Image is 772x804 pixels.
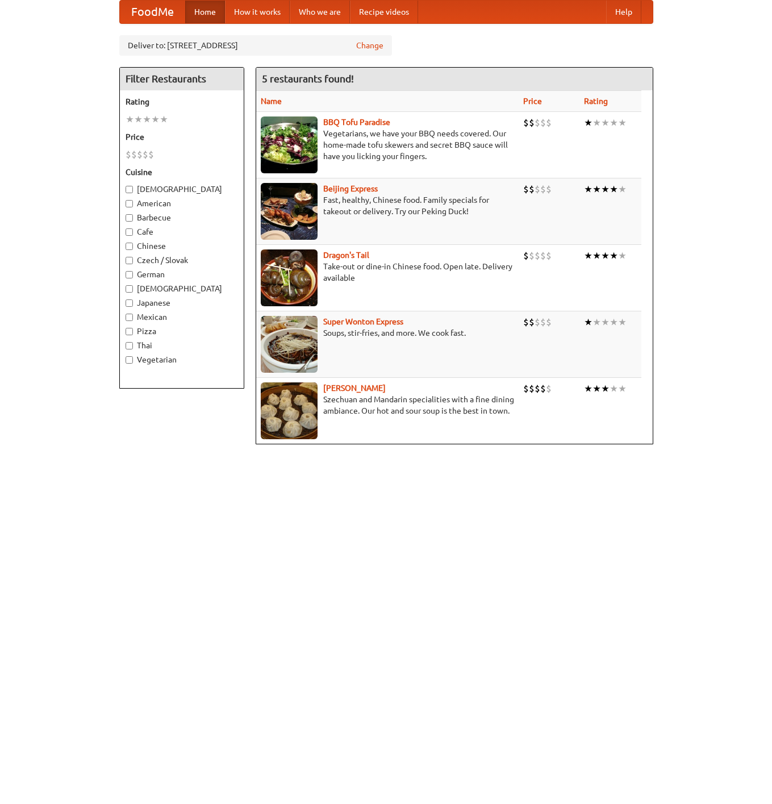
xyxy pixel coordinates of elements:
[261,261,515,284] p: Take-out or dine-in Chinese food. Open late. Delivery available
[535,382,540,395] li: $
[323,317,403,326] a: Super Wonton Express
[126,186,133,193] input: [DEMOGRAPHIC_DATA]
[584,316,592,328] li: ★
[261,194,515,217] p: Fast, healthy, Chinese food. Family specials for takeout or delivery. Try our Peking Duck!
[601,382,610,395] li: ★
[126,257,133,264] input: Czech / Slovak
[529,116,535,129] li: $
[185,1,225,23] a: Home
[350,1,418,23] a: Recipe videos
[134,113,143,126] li: ★
[119,35,392,56] div: Deliver to: [STREET_ADDRESS]
[126,148,131,161] li: $
[225,1,290,23] a: How it works
[261,394,515,416] p: Szechuan and Mandarin specialities with a fine dining ambiance. Our hot and sour soup is the best...
[126,314,133,321] input: Mexican
[529,183,535,195] li: $
[535,183,540,195] li: $
[126,271,133,278] input: German
[610,382,618,395] li: ★
[126,340,238,351] label: Thai
[323,184,378,193] a: Beijing Express
[126,297,238,309] label: Japanese
[126,214,133,222] input: Barbecue
[356,40,383,51] a: Change
[523,116,529,129] li: $
[592,183,601,195] li: ★
[261,128,515,162] p: Vegetarians, we have your BBQ needs covered. Our home-made tofu skewers and secret BBQ sauce will...
[618,249,627,262] li: ★
[540,116,546,129] li: $
[143,148,148,161] li: $
[126,354,238,365] label: Vegetarian
[540,183,546,195] li: $
[323,118,390,127] a: BBQ Tofu Paradise
[523,97,542,106] a: Price
[126,200,133,207] input: American
[529,249,535,262] li: $
[148,148,154,161] li: $
[261,249,318,306] img: dragon.jpg
[618,183,627,195] li: ★
[535,116,540,129] li: $
[601,249,610,262] li: ★
[261,116,318,173] img: tofuparadise.jpg
[261,316,318,373] img: superwonton.jpg
[546,316,552,328] li: $
[540,382,546,395] li: $
[540,316,546,328] li: $
[126,342,133,349] input: Thai
[584,97,608,106] a: Rating
[126,328,133,335] input: Pizza
[126,198,238,209] label: American
[126,240,238,252] label: Chinese
[592,249,601,262] li: ★
[584,116,592,129] li: ★
[618,382,627,395] li: ★
[160,113,168,126] li: ★
[529,382,535,395] li: $
[592,116,601,129] li: ★
[261,97,282,106] a: Name
[126,255,238,266] label: Czech / Slovak
[290,1,350,23] a: Who we are
[131,148,137,161] li: $
[584,183,592,195] li: ★
[261,183,318,240] img: beijing.jpg
[126,228,133,236] input: Cafe
[126,283,238,294] label: [DEMOGRAPHIC_DATA]
[610,249,618,262] li: ★
[584,382,592,395] li: ★
[601,316,610,328] li: ★
[535,316,540,328] li: $
[126,356,133,364] input: Vegetarian
[261,327,515,339] p: Soups, stir-fries, and more. We cook fast.
[126,113,134,126] li: ★
[323,251,369,260] b: Dragon's Tail
[523,183,529,195] li: $
[126,299,133,307] input: Japanese
[126,184,238,195] label: [DEMOGRAPHIC_DATA]
[610,116,618,129] li: ★
[546,249,552,262] li: $
[540,249,546,262] li: $
[584,249,592,262] li: ★
[546,382,552,395] li: $
[323,384,386,393] a: [PERSON_NAME]
[523,249,529,262] li: $
[143,113,151,126] li: ★
[606,1,641,23] a: Help
[610,316,618,328] li: ★
[546,116,552,129] li: $
[126,285,133,293] input: [DEMOGRAPHIC_DATA]
[601,116,610,129] li: ★
[262,73,354,84] ng-pluralize: 5 restaurants found!
[618,116,627,129] li: ★
[126,212,238,223] label: Barbecue
[126,243,133,250] input: Chinese
[592,316,601,328] li: ★
[610,183,618,195] li: ★
[126,96,238,107] h5: Rating
[137,148,143,161] li: $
